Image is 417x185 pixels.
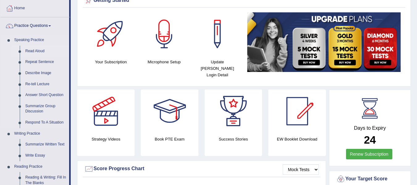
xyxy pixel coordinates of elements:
[23,101,69,117] a: Summarize Group Discussion
[346,149,393,159] a: Renew Subscription
[23,150,69,161] a: Write Essay
[364,134,376,146] b: 24
[11,161,69,172] a: Reading Practice
[141,59,188,65] h4: Microphone Setup
[11,35,69,46] a: Speaking Practice
[0,17,69,33] a: Practice Questions
[23,117,69,128] a: Respond To A Situation
[23,68,69,79] a: Describe Image
[141,136,198,142] h4: Book PTE Exam
[268,136,326,142] h4: EW Booklet Download
[336,125,404,131] h4: Days to Expiry
[84,164,319,174] div: Score Progress Chart
[247,12,401,72] img: small5.jpg
[87,59,135,65] h4: Your Subscription
[23,57,69,68] a: Repeat Sentence
[23,139,69,150] a: Summarize Written Text
[23,79,69,90] a: Re-tell Lecture
[11,128,69,139] a: Writing Practice
[205,136,262,142] h4: Success Stories
[23,46,69,57] a: Read Aloud
[77,136,135,142] h4: Strategy Videos
[194,59,241,78] h4: Update [PERSON_NAME] Login Detail
[23,90,69,101] a: Answer Short Question
[336,174,404,184] div: Your Target Score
